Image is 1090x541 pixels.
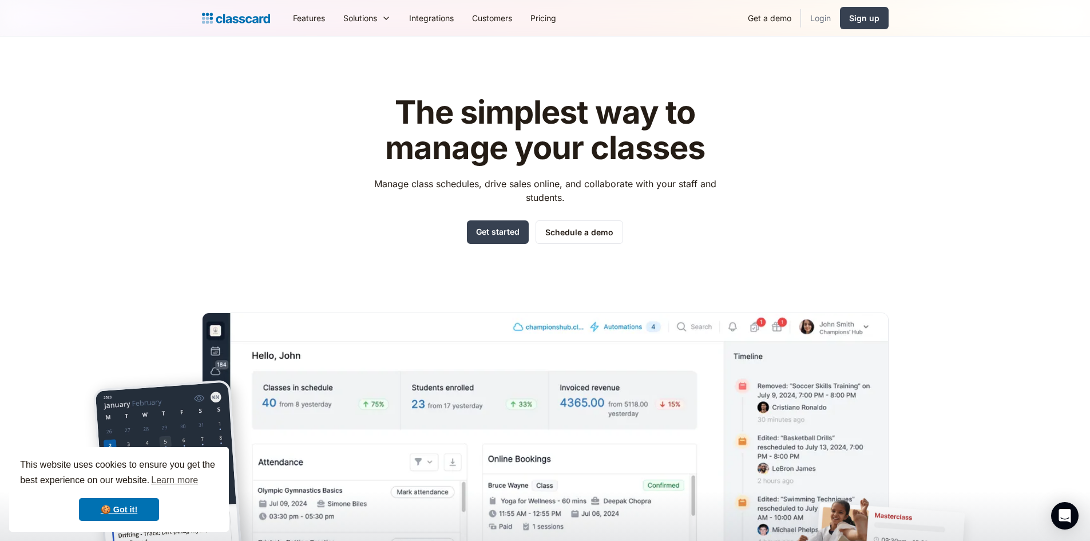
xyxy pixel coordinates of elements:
[521,5,565,31] a: Pricing
[202,10,270,26] a: home
[284,5,334,31] a: Features
[400,5,463,31] a: Integrations
[79,498,159,521] a: dismiss cookie message
[840,7,889,29] a: Sign up
[467,220,529,244] a: Get started
[463,5,521,31] a: Customers
[801,5,840,31] a: Login
[363,95,727,165] h1: The simplest way to manage your classes
[334,5,400,31] div: Solutions
[1051,502,1079,530] div: Open Intercom Messenger
[739,5,800,31] a: Get a demo
[363,177,727,204] p: Manage class schedules, drive sales online, and collaborate with your staff and students.
[149,472,200,489] a: learn more about cookies
[536,220,623,244] a: Schedule a demo
[849,12,879,24] div: Sign up
[20,458,218,489] span: This website uses cookies to ensure you get the best experience on our website.
[9,447,229,532] div: cookieconsent
[343,12,377,24] div: Solutions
